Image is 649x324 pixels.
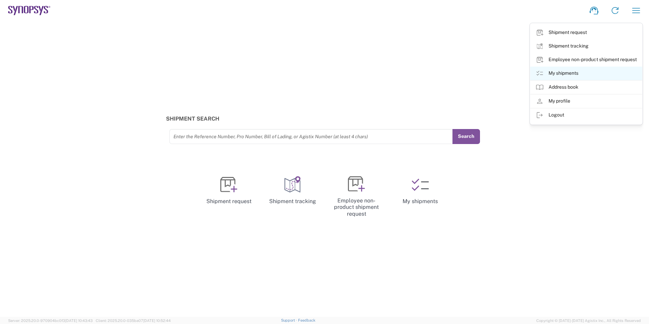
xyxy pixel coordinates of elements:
h3: Shipment Search [166,115,483,122]
a: My shipments [391,170,449,211]
span: [DATE] 10:52:44 [143,319,171,323]
a: Feedback [298,318,315,322]
a: Employee non-product shipment request [327,170,386,223]
button: Search [452,129,480,144]
a: Shipment request [530,26,642,39]
a: Shipment tracking [530,39,642,53]
a: My profile [530,94,642,108]
span: Server: 2025.20.0-970904bc0f3 [8,319,93,323]
a: Shipment request [200,170,258,211]
span: Client: 2025.20.0-035ba07 [96,319,171,323]
a: Shipment tracking [263,170,322,211]
a: My shipments [530,67,642,80]
a: Employee non-product shipment request [530,53,642,67]
a: Logout [530,108,642,122]
a: Support [281,318,298,322]
a: Address book [530,80,642,94]
span: [DATE] 10:43:43 [65,319,93,323]
span: Copyright © [DATE]-[DATE] Agistix Inc., All Rights Reserved [536,318,641,324]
